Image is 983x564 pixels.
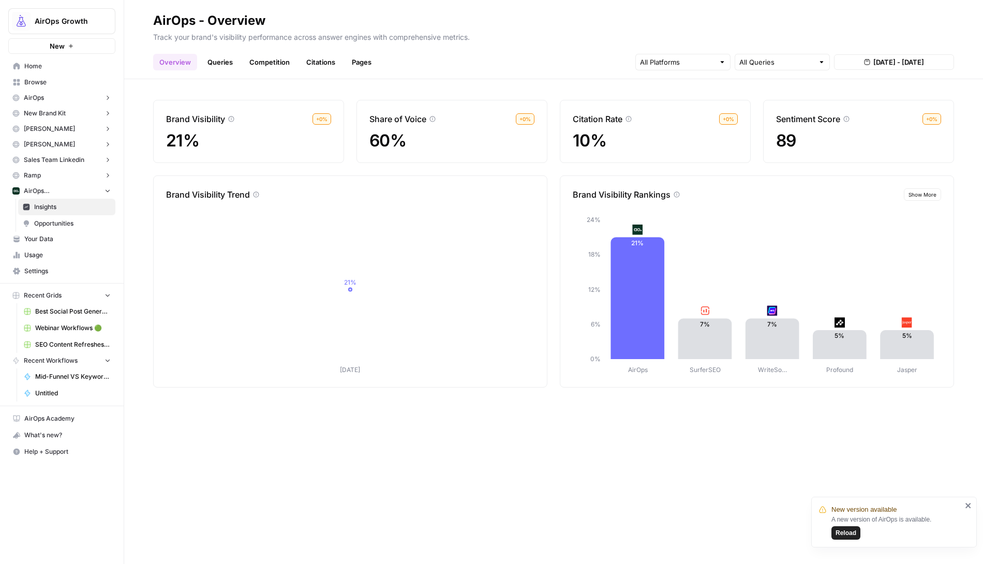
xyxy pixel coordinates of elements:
span: Settings [24,266,111,276]
img: fp0dg114vt0u1b5c1qb312y1bryo [902,317,912,328]
a: Your Data [8,231,115,247]
span: [PERSON_NAME] [24,140,75,149]
button: Recent Grids [8,288,115,303]
a: Citations [300,54,341,70]
a: Home [8,58,115,75]
a: Pages [346,54,378,70]
span: Insights [34,202,111,212]
img: z5mnau15jk0a3i3dbnjftp6o8oil [835,317,845,328]
a: AirOps Academy [8,410,115,427]
span: Untitled [35,389,111,398]
button: Reload [831,526,860,540]
span: + 0 % [519,115,531,123]
button: Show More [904,188,941,201]
button: Help + Support [8,443,115,460]
p: Brand Visibility Trend [166,188,250,201]
span: Best Social Post Generator Ever Grid [35,307,111,316]
span: Webinar Workflows 🟢 [35,323,111,333]
span: Browse [24,78,111,87]
img: yjux4x3lwinlft1ym4yif8lrli78 [12,187,20,195]
a: Webinar Workflows 🟢 [19,320,115,336]
span: + 0 % [723,115,734,123]
a: Browse [8,74,115,91]
button: Recent Workflows [8,353,115,368]
a: Mid-Funnel VS Keyword Research [19,368,115,385]
img: yjux4x3lwinlft1ym4yif8lrli78 [632,225,643,235]
tspan: SurferSEO [690,366,721,374]
span: Usage [24,250,111,260]
tspan: Profound [826,366,853,374]
button: New Brand Kit [8,106,115,121]
div: What's new? [9,427,115,443]
a: Queries [201,54,239,70]
span: Sales Team Linkedin [24,155,84,165]
a: Best Social Post Generator Ever Grid [19,303,115,320]
p: Track your brand's visibility performance across answer engines with comprehensive metrics. [153,29,954,42]
a: Insights [18,199,115,215]
span: Home [24,62,111,71]
span: 60% [369,130,406,151]
img: cbtemd9yngpxf5d3cs29ym8ckjcf [767,306,778,316]
span: Opportunities [34,219,111,228]
tspan: 24% [587,216,601,224]
button: AirOps ([GEOGRAPHIC_DATA]) [8,183,115,199]
a: Overview [153,54,197,70]
div: AirOps - Overview [153,12,265,29]
span: 89 [776,130,796,151]
span: AirOps [24,93,44,102]
p: Citation Rate [573,113,622,125]
span: Your Data [24,234,111,244]
p: Share of Voice [369,113,426,125]
span: 10% [573,130,606,151]
a: SEO Content Refreshes 🟢 [19,336,115,353]
p: Brand Visibility Rankings [573,188,671,201]
span: New [50,41,65,51]
button: New [8,38,115,54]
p: Sentiment Score [776,113,840,125]
span: Show More [908,190,936,199]
span: New version available [831,504,897,515]
img: w57jo3udkqo1ra9pp5ane7em8etm [699,306,710,316]
span: Recent Workflows [24,356,78,365]
span: AirOps ([GEOGRAPHIC_DATA]) [24,186,100,196]
button: What's new? [8,427,115,443]
tspan: 0% [590,355,601,363]
tspan: [DATE] [340,366,361,374]
div: A new version of AirOps is available. [831,515,962,540]
button: AirOps [8,90,115,106]
span: Reload [836,528,856,538]
text: 7% [700,320,710,328]
text: 5% [902,332,912,339]
span: New Brand Kit [24,109,66,118]
span: AirOps Growth [35,16,97,26]
text: 7% [767,320,777,328]
a: Usage [8,247,115,263]
tspan: 6% [591,320,601,328]
button: Ramp [8,168,115,183]
input: All Platforms [640,57,714,67]
tspan: Jasper [897,366,917,374]
text: 5% [835,332,844,339]
button: [DATE] - [DATE] [834,54,954,70]
a: Settings [8,263,115,279]
span: AirOps Academy [24,414,111,423]
span: [PERSON_NAME] [24,124,75,133]
button: Workspace: AirOps Growth [8,8,115,34]
text: 21% [631,239,644,247]
span: Mid-Funnel VS Keyword Research [35,372,111,381]
button: Sales Team Linkedin [8,152,115,168]
a: Competition [243,54,296,70]
a: Opportunities [18,215,115,232]
span: + 0 % [316,115,327,123]
tspan: 21% [344,278,356,286]
span: Ramp [24,171,41,180]
span: Help + Support [24,447,111,456]
img: AirOps Growth Logo [12,12,31,31]
span: 21% [166,130,199,151]
button: [PERSON_NAME] [8,137,115,152]
a: Untitled [19,385,115,402]
button: [PERSON_NAME] [8,121,115,137]
tspan: 12% [588,286,601,293]
span: + 0 % [926,115,937,123]
span: SEO Content Refreshes 🟢 [35,340,111,349]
